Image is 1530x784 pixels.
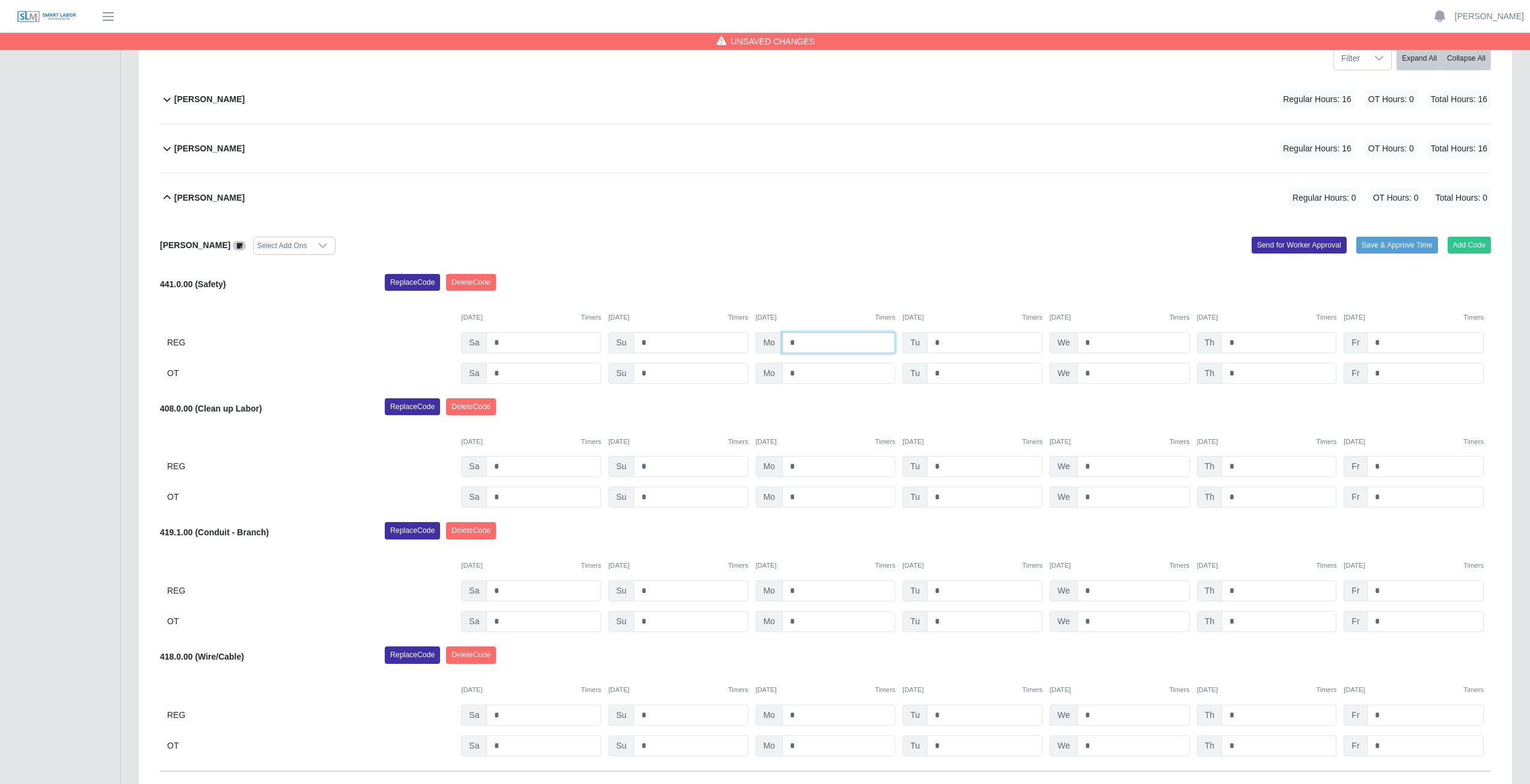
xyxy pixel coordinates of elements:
div: [DATE] [608,685,748,695]
b: 419.1.00 (Conduit - Branch) [160,527,269,537]
button: Timers [581,685,601,695]
div: [DATE] [1197,437,1337,447]
b: 441.0.00 (Safety) [160,279,226,289]
div: [DATE] [608,561,748,571]
span: We [1050,456,1078,477]
button: Timers [1022,685,1042,695]
span: Sa [461,580,487,601]
button: Timers [728,437,748,447]
b: [PERSON_NAME] [174,142,245,155]
span: Tu [902,487,928,508]
a: View/Edit Notes [233,240,246,250]
button: Timers [1022,561,1042,571]
div: OT [167,487,454,508]
span: Su [608,705,634,726]
span: Total Hours: 16 [1427,90,1491,109]
div: REG [167,332,454,353]
button: Timers [1463,312,1484,323]
span: Total Hours: 16 [1427,139,1491,159]
button: Save & Approve Time [1356,237,1438,254]
span: Mo [756,332,783,353]
span: Mo [756,735,783,756]
span: Th [1197,487,1222,508]
div: [DATE] [756,312,896,323]
span: Mo [756,611,783,632]
button: ReplaceCode [385,274,440,291]
div: [DATE] [1344,312,1484,323]
span: Tu [902,611,928,632]
span: Fr [1344,363,1367,384]
span: Mo [756,456,783,477]
div: [DATE] [1050,312,1190,323]
span: Mo [756,705,783,726]
button: ReplaceCode [385,522,440,539]
span: Tu [902,705,928,726]
span: Mo [756,580,783,601]
div: [DATE] [756,561,896,571]
a: [PERSON_NAME] [1455,10,1524,23]
button: Timers [875,561,896,571]
button: Add Code [1448,237,1492,254]
span: We [1050,580,1078,601]
span: Sa [461,332,487,353]
span: Sa [461,705,487,726]
span: OT Hours: 0 [1369,188,1422,208]
span: Fr [1344,456,1367,477]
button: Timers [581,312,601,323]
button: [PERSON_NAME] Regular Hours: 16 OT Hours: 0 Total Hours: 16 [160,75,1491,124]
span: We [1050,332,1078,353]
span: Regular Hours: 0 [1289,188,1360,208]
span: Fr [1344,487,1367,508]
button: DeleteCode [446,646,496,663]
span: Sa [461,363,487,384]
span: Th [1197,611,1222,632]
span: Total Hours: 0 [1432,188,1491,208]
span: We [1050,705,1078,726]
button: Timers [728,685,748,695]
button: Timers [1022,312,1042,323]
button: DeleteCode [446,522,496,539]
div: REG [167,580,454,601]
img: SLM Logo [17,10,77,23]
div: [DATE] [461,312,601,323]
div: [DATE] [756,685,896,695]
span: Sa [461,456,487,477]
div: [DATE] [902,312,1042,323]
button: Send for Worker Approval [1252,237,1347,254]
button: Timers [1169,312,1190,323]
span: OT Hours: 0 [1365,139,1418,159]
b: [PERSON_NAME] [160,240,230,250]
button: Timers [1463,437,1484,447]
div: [DATE] [902,561,1042,571]
button: Timers [1463,685,1484,695]
div: [DATE] [1344,561,1484,571]
button: DeleteCode [446,398,496,415]
button: Timers [1169,561,1190,571]
span: Su [608,456,634,477]
div: bulk actions [1397,47,1491,70]
div: [DATE] [1344,685,1484,695]
div: [DATE] [461,561,601,571]
button: Timers [581,437,601,447]
button: Timers [1317,561,1337,571]
span: Fr [1344,735,1367,756]
div: Select Add Ons [254,237,311,254]
span: Th [1197,363,1222,384]
span: Th [1197,705,1222,726]
button: Timers [1317,312,1337,323]
button: [PERSON_NAME] Regular Hours: 16 OT Hours: 0 Total Hours: 16 [160,124,1491,173]
button: Timers [1022,437,1042,447]
span: We [1050,735,1078,756]
span: Fr [1344,332,1367,353]
span: We [1050,487,1078,508]
span: Th [1197,332,1222,353]
span: Fr [1344,705,1367,726]
button: Timers [1317,685,1337,695]
div: OT [167,611,454,632]
span: Th [1197,456,1222,477]
span: Unsaved Changes [731,35,815,47]
span: Su [608,580,634,601]
button: [PERSON_NAME] Regular Hours: 0 OT Hours: 0 Total Hours: 0 [160,174,1491,222]
div: [DATE] [1197,685,1337,695]
div: OT [167,363,454,384]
